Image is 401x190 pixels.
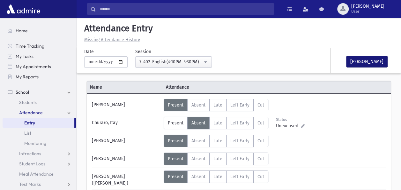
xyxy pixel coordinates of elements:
span: Cut [257,156,264,162]
span: User [351,9,384,14]
div: Status [276,117,304,123]
div: AttTypes [164,170,268,183]
button: [PERSON_NAME] [346,56,388,67]
a: Students [3,97,76,107]
img: AdmirePro [5,3,42,15]
span: Attendance [19,110,43,115]
div: AttTypes [164,153,268,165]
span: Test Marks [19,181,41,187]
span: Absent [191,138,205,144]
span: Left Early [230,102,249,108]
span: Cut [257,138,264,144]
span: [PERSON_NAME] [351,4,384,9]
span: Late [213,138,222,144]
button: 7-402-English(4:10PM-5:30PM) [135,56,212,68]
span: Attendance [163,84,239,91]
span: Cut [257,120,264,126]
span: List [24,130,31,136]
a: Test Marks [3,179,76,189]
span: Left Early [230,120,249,126]
span: My Appointments [16,64,51,69]
span: Home [16,28,28,34]
span: My Reports [16,74,39,80]
span: Infractions [19,151,41,156]
div: [PERSON_NAME] [89,99,164,111]
div: [PERSON_NAME] ([PERSON_NAME]) [89,170,164,186]
span: Present [168,120,183,126]
a: Infractions [3,148,76,159]
span: Unexcused [276,123,301,129]
div: AttTypes [164,117,268,129]
span: Present [168,138,183,144]
span: Students [19,99,37,105]
span: Time Tracking [16,43,44,49]
div: [PERSON_NAME] [89,135,164,147]
span: Absent [191,156,205,162]
span: Left Early [230,138,249,144]
span: Cut [257,102,264,108]
label: Date [84,48,94,55]
label: Session [135,48,151,55]
u: Missing Attendance History [84,37,140,43]
span: Present [168,174,183,179]
a: Monitoring [3,138,76,148]
div: 7-402-English(4:10PM-5:30PM) [139,59,203,65]
a: Meal Attendance [3,169,76,179]
span: Monitoring [24,140,46,146]
a: Time Tracking [3,41,76,51]
a: Attendance [3,107,76,118]
div: AttTypes [164,99,268,111]
span: Late [213,156,222,162]
a: Entry [3,118,74,128]
span: Late [213,120,222,126]
a: List [3,128,76,138]
div: [PERSON_NAME] [89,153,164,165]
span: School [16,89,29,95]
a: Student Logs [3,159,76,169]
div: Churaro, Itay [89,117,164,129]
span: Absent [191,174,205,179]
a: My Tasks [3,51,76,61]
div: AttTypes [164,135,268,147]
a: My Appointments [3,61,76,72]
span: Absent [191,120,205,126]
a: My Reports [3,72,76,82]
span: Left Early [230,156,249,162]
a: Missing Attendance History [82,37,140,43]
span: My Tasks [16,53,33,59]
span: Present [168,102,183,108]
span: Present [168,156,183,162]
span: Meal Attendance [19,171,54,177]
a: School [3,87,76,97]
h5: Attendance Entry [82,23,396,34]
span: Absent [191,102,205,108]
span: Student Logs [19,161,45,167]
span: Entry [24,120,35,126]
span: Late [213,102,222,108]
a: Home [3,26,76,36]
span: Name [87,84,163,91]
input: Search [96,3,274,15]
